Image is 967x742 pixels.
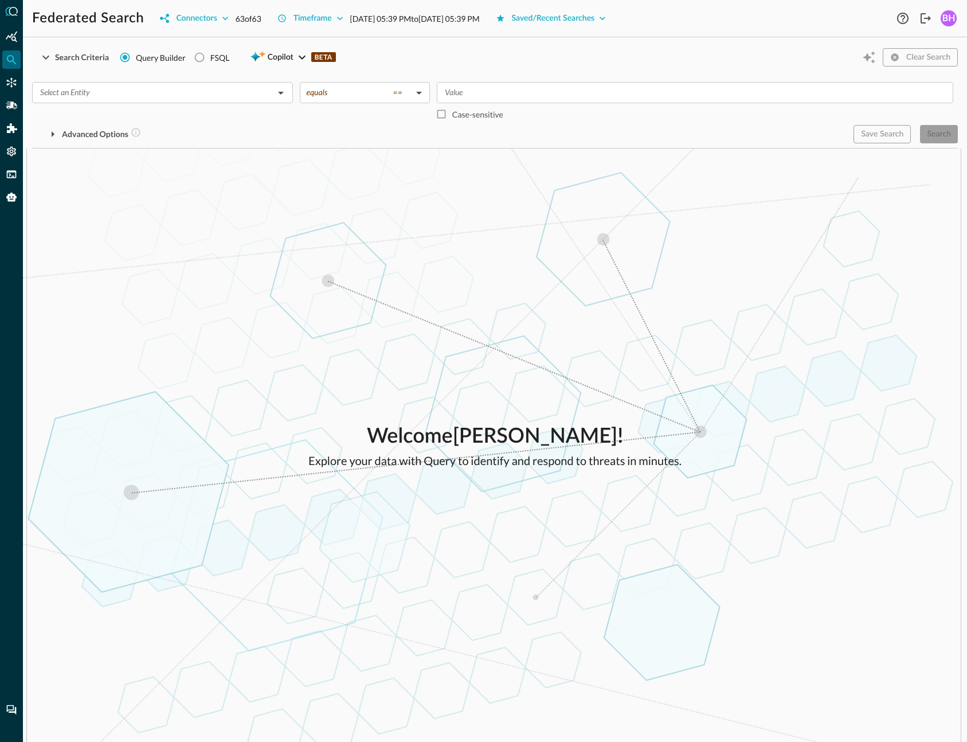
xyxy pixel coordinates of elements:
div: Federated Search [2,50,21,69]
div: Addons [3,119,21,138]
div: equals [307,87,412,97]
p: BETA [311,52,336,62]
span: Query Builder [136,52,186,64]
span: == [393,87,402,97]
button: Search Criteria [32,48,116,67]
div: Connectors [2,73,21,92]
div: Timeframe [293,11,332,26]
button: Open [273,85,289,101]
p: Case-sensitive [452,108,503,120]
p: Explore your data with Query to identify and respond to threats in minutes. [308,452,682,470]
button: Advanced Options [32,125,148,143]
div: Advanced Options [62,127,141,142]
div: FSQL [2,165,21,183]
button: Help [894,9,912,28]
div: Settings [2,142,21,161]
button: Connectors [153,9,235,28]
div: Search Criteria [55,50,109,65]
h1: Federated Search [32,9,144,28]
span: equals [307,87,328,97]
button: CopilotBETA [243,48,342,67]
div: BH [941,10,957,26]
div: Saved/Recent Searches [512,11,595,26]
p: [DATE] 05:39 PM to [DATE] 05:39 PM [350,13,480,25]
input: Select an Entity [36,85,271,100]
div: Query Agent [2,188,21,206]
p: Welcome [PERSON_NAME] ! [308,421,682,452]
div: Chat [2,701,21,719]
div: Pipelines [2,96,21,115]
button: Timeframe [271,9,350,28]
button: Saved/Recent Searches [489,9,613,28]
button: Logout [917,9,935,28]
input: Value [440,85,948,100]
span: Copilot [268,50,293,65]
p: 63 of 63 [236,13,261,25]
div: Summary Insights [2,28,21,46]
div: FSQL [210,52,230,64]
div: Connectors [176,11,217,26]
